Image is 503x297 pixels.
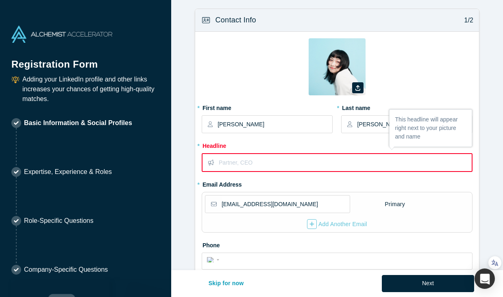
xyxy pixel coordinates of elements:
p: Adding your LinkedIn profile and other links increases your chances of getting high-quality matches. [22,75,160,104]
label: Phone [202,238,473,250]
div: Add Another Email [307,219,367,229]
label: Last name [341,101,472,112]
label: Headline [202,139,473,150]
p: Role-Specific Questions [24,216,94,226]
div: This headline will appear right next to your picture and name [390,110,472,147]
img: Profile user default [309,38,366,95]
label: First name [202,101,333,112]
h3: Contact Info [216,15,256,26]
button: Next [382,275,474,292]
label: Email Address [202,178,242,189]
p: Expertise, Experience & Roles [24,167,112,177]
input: Partner, CEO [219,154,471,171]
p: 1/2 [460,15,473,25]
p: Basic Information & Social Profiles [24,118,132,128]
button: Skip for now [200,275,253,292]
div: Primary [384,197,405,211]
img: Alchemist Accelerator Logo [11,26,112,43]
button: Add Another Email [307,219,368,229]
h1: Registration Form [11,48,160,72]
